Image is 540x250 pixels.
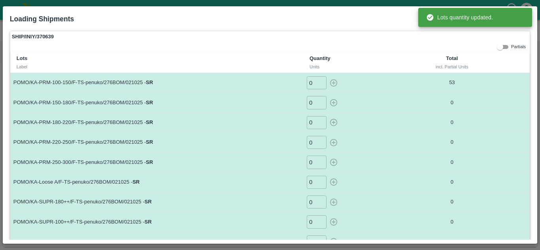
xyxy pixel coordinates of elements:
strong: SR [146,159,153,165]
input: 0 [307,76,327,89]
p: 0 [410,198,494,206]
input: 0 [307,96,327,109]
input: 0 [307,176,327,189]
p: 0 [410,99,494,107]
td: POMO/KA-PRM-180-220/F-TS-penuko/276BOM/021025 - [10,113,303,132]
p: 0 [410,218,494,226]
strong: SR [146,79,153,85]
td: POMO/KA-PRM-100-150/F-TS-penuko/276BOM/021025 - [10,73,303,93]
p: 0 [410,179,494,186]
strong: SR [146,119,153,125]
input: 0 [307,195,327,209]
strong: SR [146,139,153,145]
p: 0 [410,119,494,126]
p: 0 [410,139,494,146]
strong: SR [145,199,152,205]
p: 53 [410,79,494,86]
td: POMO/KA-PRM-250-300/F-TS-penuko/276BOM/021025 - [10,152,303,172]
b: Lots [17,55,27,61]
strong: SR [145,219,152,225]
div: Partials [495,42,526,52]
p: 0 [410,159,494,166]
input: 0 [307,215,327,228]
div: Label [17,63,297,70]
td: POMO/KA-Loose A/F-TS-penuko/276BOM/021025 - [10,172,303,192]
strong: SR [146,100,153,105]
strong: SR [145,239,152,244]
b: Total [446,55,458,61]
td: POMO/KA-SUPR-100++/F-TS-penuko/276BOM/021025 - [10,212,303,232]
strong: SR [132,179,140,185]
p: 0 [410,238,494,246]
div: Lots quantity updated. [426,10,493,24]
b: Loading Shipments [10,15,74,23]
td: POMO/KA-PRM-150-180/F-TS-penuko/276BOM/021025 - [10,93,303,113]
div: Units [310,63,400,70]
td: POMO/KA-PRM-220-250/F-TS-penuko/276BOM/021025 - [10,133,303,152]
input: 0 [307,235,327,248]
strong: SHIP/INIY/370639 [12,33,54,41]
td: POMO/KA-SUPR-180++/F-TS-penuko/276BOM/021025 - [10,192,303,212]
input: 0 [307,116,327,129]
b: Quantity [310,55,330,61]
input: 0 [307,156,327,169]
input: 0 [307,136,327,149]
div: incl. Partial Units [413,63,491,70]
